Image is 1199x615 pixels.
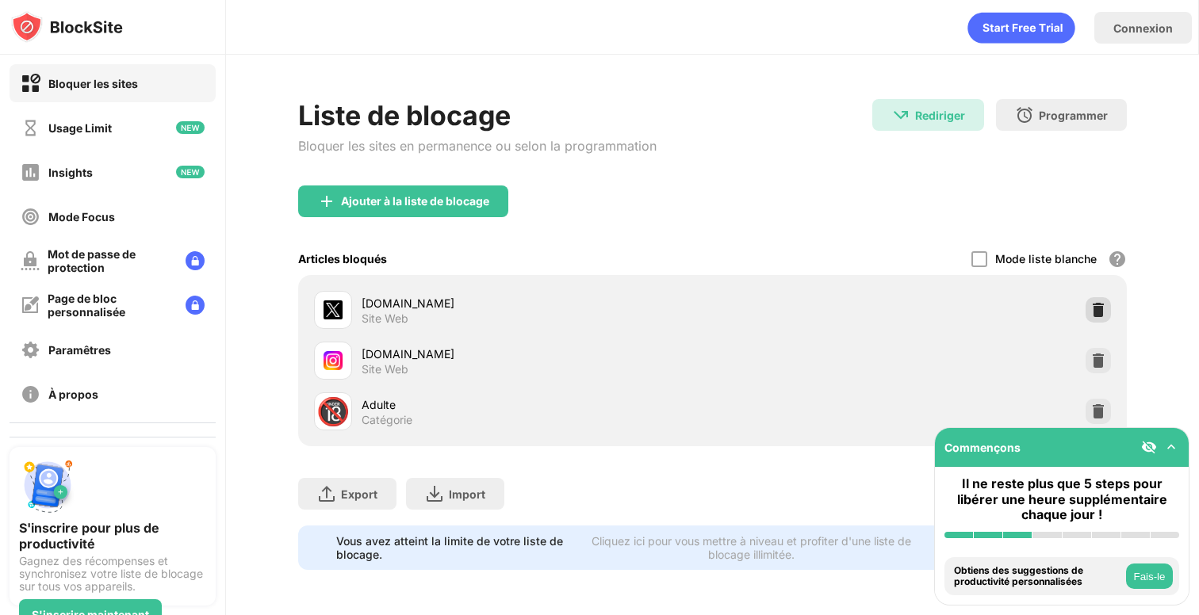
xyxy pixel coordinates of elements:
img: block-on.svg [21,74,40,94]
div: Adulte [362,396,713,413]
div: Ajouter à la liste de blocage [341,195,489,208]
img: about-off.svg [21,384,40,404]
div: S'inscrire pour plus de productivité [19,520,206,552]
div: Page de bloc personnalisée [48,292,173,319]
div: Gagnez des récompenses et synchronisez votre liste de blocage sur tous vos appareils. [19,555,206,593]
img: eye-not-visible.svg [1141,439,1157,455]
div: Vous avez atteint la limite de votre liste de blocage. [336,534,569,561]
div: Obtiens des suggestions de productivité personnalisées [954,565,1122,588]
div: Export [341,487,377,501]
img: customize-block-page-off.svg [21,296,40,315]
div: Programmer [1039,109,1108,122]
div: Site Web [362,362,408,376]
div: Catégorie [362,413,412,427]
img: insights-off.svg [21,162,40,182]
div: Mode Focus [48,210,115,223]
button: Fais-le [1126,563,1173,589]
div: Cliquez ici pour vous mettre à niveau et profiter d'une liste de blocage illimitée. [579,534,925,561]
div: Paramêtres [48,343,111,357]
div: Bloquer les sites en permanence ou selon la programmation [298,138,657,154]
img: lock-menu.svg [186,251,205,270]
img: new-icon.svg [176,166,205,178]
div: Commençons [944,441,1021,454]
img: password-protection-off.svg [21,251,40,270]
div: [DOMAIN_NAME] [362,295,713,311]
div: Liste de blocage [298,99,657,132]
div: Import [449,487,485,501]
img: lock-menu.svg [186,296,205,315]
div: Connexion [1113,21,1173,35]
img: new-icon.svg [176,121,205,134]
div: À propos [48,388,98,401]
div: animation [967,12,1075,44]
div: Insights [48,166,93,179]
img: settings-off.svg [21,340,40,360]
img: favicons [324,300,343,319]
img: favicons [324,351,343,370]
div: Mode liste blanche [995,252,1097,265]
div: Articles bloqués [298,252,387,265]
div: Site Web [362,311,408,326]
div: Rediriger [915,109,965,122]
img: focus-off.svg [21,207,40,227]
img: logo-blocksite.svg [11,11,123,43]
div: Il ne reste plus que 5 steps pour libérer une heure supplémentaire chaque jour ! [944,476,1179,522]
div: Mot de passe de protection [48,247,173,274]
img: time-usage-off.svg [21,118,40,138]
div: [DOMAIN_NAME] [362,346,713,362]
div: 🔞 [316,395,350,428]
img: omni-setup-toggle.svg [1163,439,1179,455]
img: push-signup.svg [19,456,76,514]
div: Usage Limit [48,121,112,135]
div: Bloquer les sites [48,77,138,90]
